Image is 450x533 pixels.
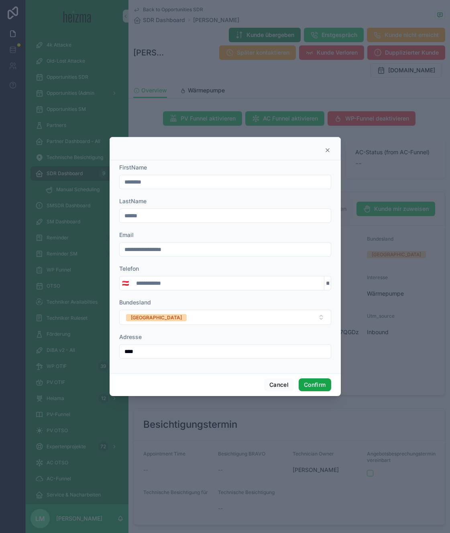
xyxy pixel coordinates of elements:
[119,333,142,340] span: Adresse
[119,310,331,325] button: Select Button
[131,314,182,321] div: [GEOGRAPHIC_DATA]
[119,299,151,306] span: Bundesland
[122,279,129,287] span: 🇦🇹
[120,276,131,290] button: Select Button
[119,198,147,204] span: LastName
[119,231,134,238] span: Email
[299,378,331,391] button: Confirm
[119,265,139,272] span: Telefon
[119,164,147,171] span: FirstName
[264,378,294,391] button: Cancel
